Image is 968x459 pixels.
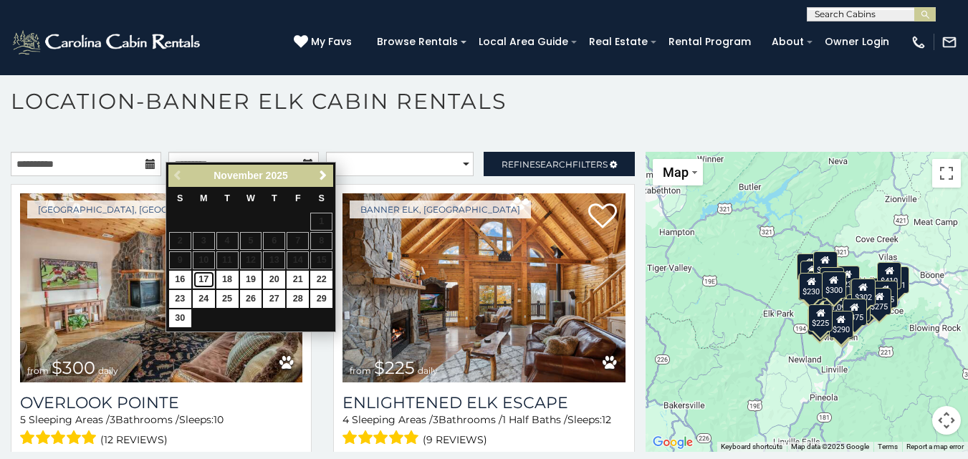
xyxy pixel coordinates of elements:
[177,193,183,203] span: Sunday
[342,393,625,412] a: Enlightened Elk Escape
[374,357,415,378] span: $225
[851,279,876,306] div: $302
[653,159,703,185] button: Change map style
[20,193,302,382] a: Overlook Pointe from $300 daily
[311,34,352,49] span: My Favs
[850,279,874,306] div: $275
[98,365,118,376] span: daily
[350,200,531,218] a: Banner Elk, [GEOGRAPHIC_DATA]
[319,193,325,203] span: Saturday
[471,31,575,53] a: Local Area Guide
[52,357,95,378] span: $300
[342,412,625,449] div: Sleeping Areas / Bathrooms / Sleeps:
[932,406,961,435] button: Map camera controls
[649,433,696,452] a: Open this area in Google Maps (opens a new window)
[582,31,655,53] a: Real Estate
[843,299,867,326] div: $375
[791,443,869,450] span: Map data ©2025 Google
[932,159,961,188] button: Toggle fullscreen view
[502,413,567,426] span: 1 Half Baths /
[240,290,262,308] a: 26
[169,309,191,327] a: 30
[663,165,689,180] span: Map
[370,31,465,53] a: Browse Rentals
[214,170,262,181] span: November
[867,287,891,314] div: $275
[798,273,823,300] div: $305
[765,31,811,53] a: About
[216,290,239,308] a: 25
[818,31,896,53] a: Owner Login
[169,290,191,308] a: 23
[821,271,845,298] div: $300
[342,413,349,426] span: 4
[808,308,832,335] div: $355
[317,170,329,181] span: Next
[272,193,277,203] span: Thursday
[878,443,898,450] a: Terms (opens in new tab)
[246,193,255,203] span: Wednesday
[721,442,782,452] button: Keyboard shortcuts
[266,170,288,181] span: 2025
[295,193,301,203] span: Friday
[263,290,285,308] a: 27
[829,311,853,339] div: $350
[873,280,898,307] div: $485
[535,159,572,170] span: Search
[502,159,608,170] span: Refine Filters
[802,274,827,301] div: $250
[797,253,821,281] div: $720
[314,167,332,185] a: Next
[11,28,204,57] img: White-1-2.png
[287,290,309,308] a: 28
[294,34,355,50] a: My Favs
[342,193,625,382] img: Enlightened Elk Escape
[200,193,208,203] span: Monday
[799,272,823,299] div: $230
[20,413,26,426] span: 5
[649,433,696,452] img: Google
[240,271,262,289] a: 19
[169,271,191,289] a: 16
[216,271,239,289] a: 18
[224,193,230,203] span: Tuesday
[661,31,758,53] a: Rental Program
[20,412,302,449] div: Sleeping Areas / Bathrooms / Sleeps:
[20,393,302,412] a: Overlook Pointe
[100,430,168,449] span: (12 reviews)
[835,266,860,293] div: $235
[823,288,853,315] div: $1,095
[350,365,371,376] span: from
[214,413,224,426] span: 10
[310,271,332,289] a: 22
[342,193,625,382] a: Enlightened Elk Escape from $225 daily
[906,443,964,450] a: Report a map error
[20,193,302,382] img: Overlook Pointe
[588,202,617,232] a: Add to favorites
[110,413,115,426] span: 3
[310,290,332,308] a: 29
[27,200,246,218] a: [GEOGRAPHIC_DATA], [GEOGRAPHIC_DATA]
[263,271,285,289] a: 20
[808,304,833,331] div: $225
[193,290,215,308] a: 24
[877,262,901,289] div: $410
[433,413,439,426] span: 3
[193,271,215,289] a: 17
[829,310,853,337] div: $290
[800,261,825,288] div: $290
[602,413,611,426] span: 12
[885,266,909,294] div: $451
[418,365,438,376] span: daily
[287,271,309,289] a: 21
[819,267,843,294] div: $570
[941,34,957,50] img: mail-regular-white.png
[813,251,837,279] div: $310
[27,365,49,376] span: from
[911,34,926,50] img: phone-regular-white.png
[423,430,487,449] span: (9 reviews)
[484,152,634,176] a: RefineSearchFilters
